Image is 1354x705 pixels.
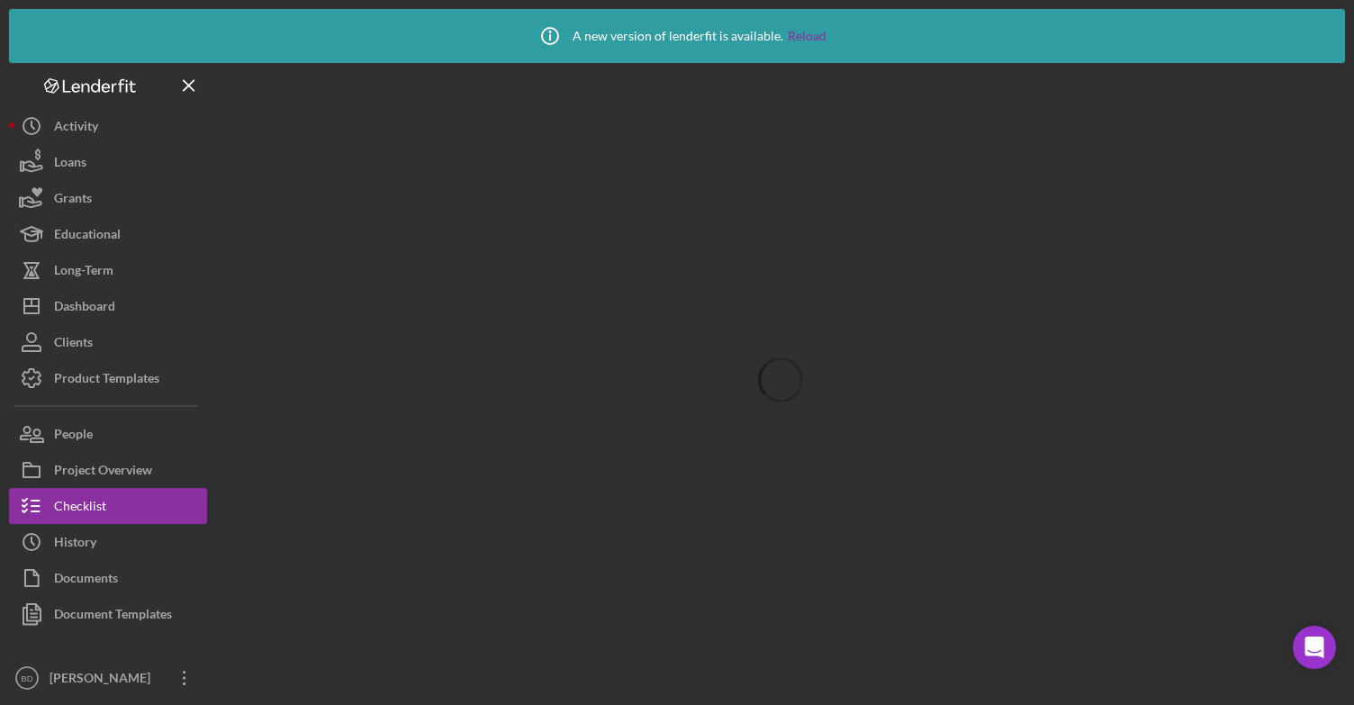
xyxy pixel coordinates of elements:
[9,452,207,488] button: Project Overview
[54,596,172,637] div: Document Templates
[9,596,207,632] button: Document Templates
[54,360,159,401] div: Product Templates
[54,252,113,293] div: Long-Term
[54,524,96,565] div: History
[9,560,207,596] button: Documents
[9,660,207,696] button: BD[PERSON_NAME]
[9,360,207,396] button: Product Templates
[788,29,826,43] a: Reload
[45,660,162,700] div: [PERSON_NAME]
[54,488,106,529] div: Checklist
[9,288,207,324] button: Dashboard
[54,108,98,149] div: Activity
[54,452,152,493] div: Project Overview
[1293,626,1336,669] div: Open Intercom Messenger
[54,416,93,456] div: People
[54,144,86,185] div: Loans
[9,524,207,560] button: History
[54,288,115,329] div: Dashboard
[9,180,207,216] button: Grants
[9,216,207,252] button: Educational
[9,252,207,288] button: Long-Term
[9,144,207,180] button: Loans
[54,560,118,601] div: Documents
[9,416,207,452] button: People
[528,14,826,59] div: A new version of lenderfit is available.
[9,324,207,360] button: Clients
[9,488,207,524] button: Checklist
[54,324,93,365] div: Clients
[21,673,32,683] text: BD
[54,180,92,221] div: Grants
[9,108,207,144] button: Activity
[54,216,121,257] div: Educational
